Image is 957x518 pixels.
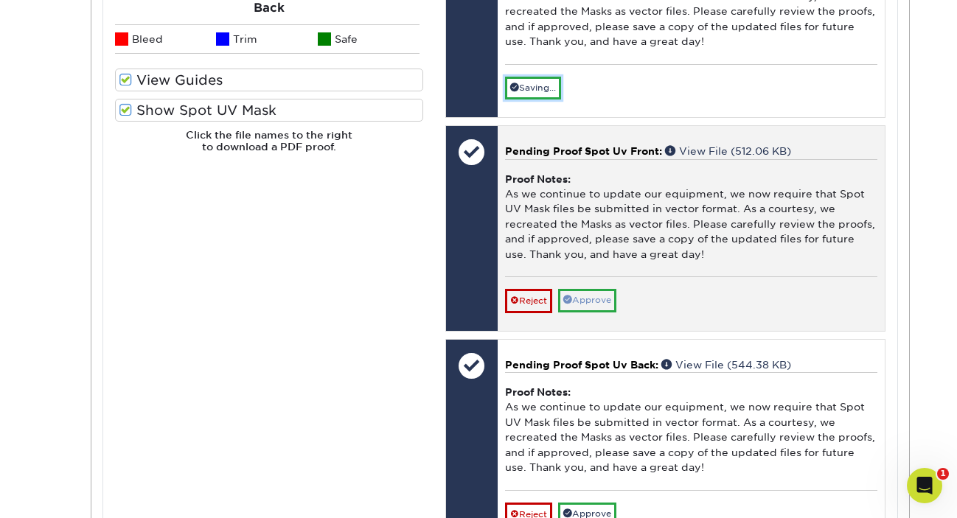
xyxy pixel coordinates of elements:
[505,159,877,277] div: As we continue to update our equipment, we now require that Spot UV Mask files be submitted in ve...
[907,468,942,503] iframe: Intercom live chat
[505,173,571,185] strong: Proof Notes:
[937,468,949,480] span: 1
[318,24,420,54] li: Safe
[216,24,318,54] li: Trim
[505,359,658,371] span: Pending Proof Spot Uv Back:
[505,77,561,99] a: Saving...
[505,289,552,312] a: Reject
[115,69,423,91] label: View Guides
[558,289,616,312] a: Approve
[505,145,662,157] span: Pending Proof Spot Uv Front:
[115,99,423,122] label: Show Spot UV Mask
[4,473,125,513] iframe: Google Customer Reviews
[115,24,217,54] li: Bleed
[661,359,791,371] a: View File (544.38 KB)
[505,386,571,398] strong: Proof Notes:
[665,145,791,157] a: View File (512.06 KB)
[505,372,877,490] div: As we continue to update our equipment, we now require that Spot UV Mask files be submitted in ve...
[115,129,423,165] h6: Click the file names to the right to download a PDF proof.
